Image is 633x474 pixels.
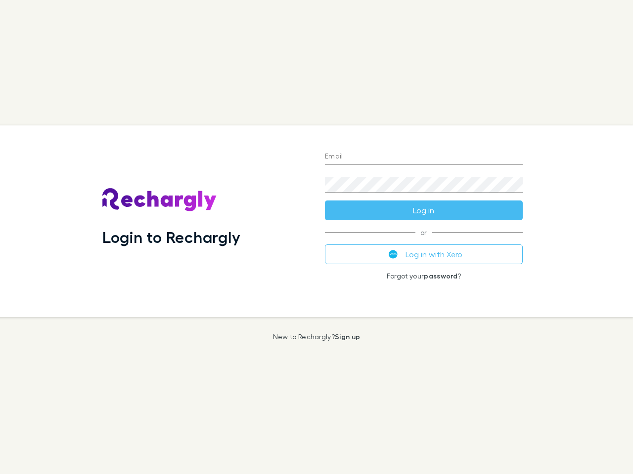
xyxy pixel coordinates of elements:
p: New to Rechargly? [273,333,361,341]
button: Log in with Xero [325,244,523,264]
h1: Login to Rechargly [102,228,240,246]
a: Sign up [335,332,360,341]
p: Forgot your ? [325,272,523,280]
span: or [325,232,523,233]
button: Log in [325,200,523,220]
img: Xero's logo [389,250,398,259]
a: password [424,272,457,280]
img: Rechargly's Logo [102,188,217,212]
